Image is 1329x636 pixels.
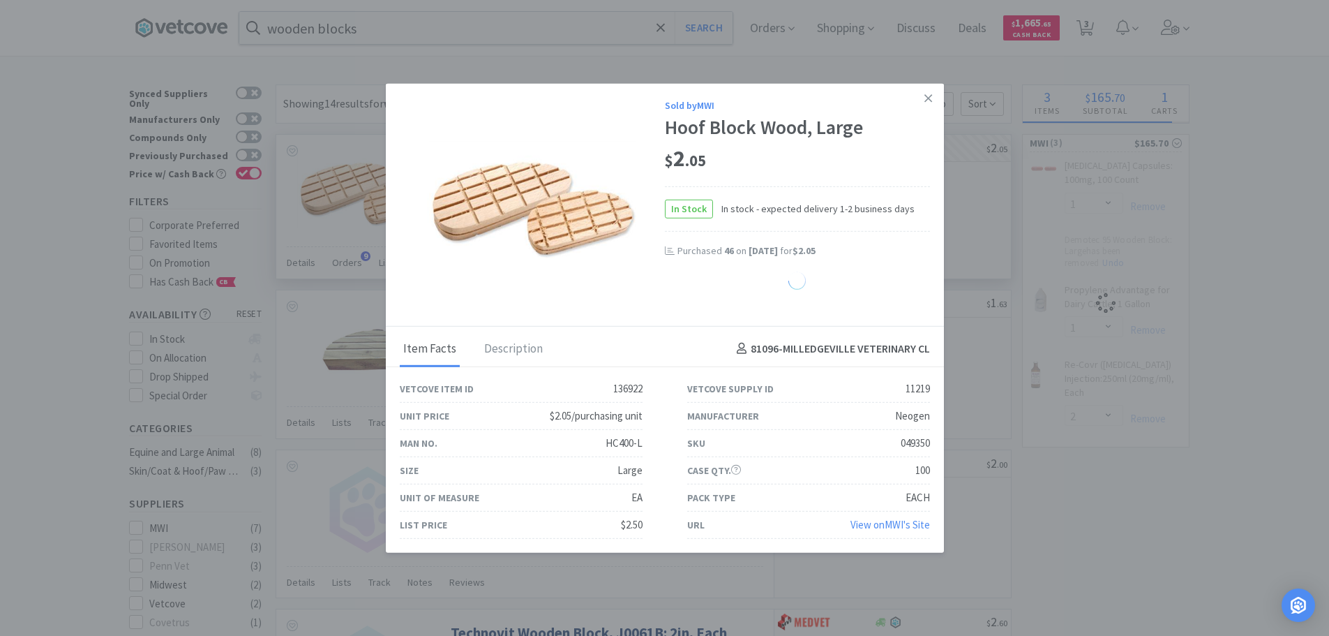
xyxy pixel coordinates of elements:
[428,141,637,260] img: 5164473875aa44aeadc6db367d91e63b_11219.png
[793,244,816,257] span: $2.05
[665,151,673,170] span: $
[731,340,930,358] h4: 81096 - MILLEDGEVILLE VETERINARY CL
[915,462,930,479] div: 100
[631,489,643,506] div: EA
[906,489,930,506] div: EACH
[749,244,778,257] span: [DATE]
[687,489,735,505] div: Pack Type
[400,408,449,423] div: Unit Price
[665,97,930,112] div: Sold by MWI
[550,408,643,424] div: $2.05/purchasing unit
[687,408,759,423] div: Manufacturer
[713,201,915,216] span: In stock - expected delivery 1-2 business days
[481,332,546,367] div: Description
[687,435,705,450] div: SKU
[687,517,705,532] div: URL
[621,517,643,533] div: $2.50
[687,380,774,396] div: Vetcove Supply ID
[724,244,734,257] span: 46
[685,151,706,170] span: . 05
[1282,589,1315,622] div: Open Intercom Messenger
[850,518,930,531] a: View onMWI's Site
[666,200,712,218] span: In Stock
[400,380,474,396] div: Vetcove Item ID
[617,462,643,479] div: Large
[400,517,447,532] div: List Price
[901,435,930,452] div: 049350
[400,435,437,450] div: Man No.
[400,462,419,478] div: Size
[665,145,706,172] span: 2
[895,408,930,424] div: Neogen
[687,462,741,478] div: Case Qty.
[665,116,930,140] div: Hoof Block Wood, Large
[606,435,643,452] div: HC400-L
[677,244,930,258] div: Purchased on for
[906,380,930,397] div: 11219
[400,332,460,367] div: Item Facts
[400,489,479,505] div: Unit of Measure
[613,380,643,397] div: 136922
